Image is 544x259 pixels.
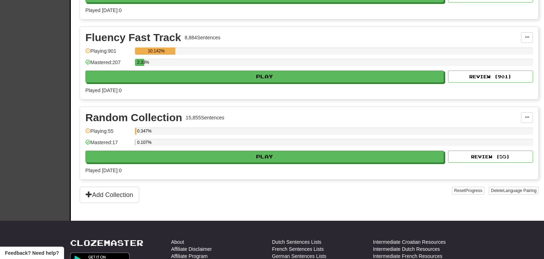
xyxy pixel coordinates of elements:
[448,151,533,163] button: Review (55)
[85,59,131,71] div: Mastered: 207
[5,249,59,257] span: Open feedback widget
[85,88,121,93] span: Played [DATE]: 0
[137,47,175,55] div: 10.142%
[85,32,181,43] div: Fluency Fast Track
[85,168,121,173] span: Played [DATE]: 0
[85,71,444,83] button: Play
[137,59,144,66] div: 2.33%
[70,238,143,247] a: Clozemaster
[503,188,537,193] span: Language Pairing
[185,34,220,41] div: 8,884 Sentences
[448,71,533,83] button: Review (901)
[171,238,184,246] a: About
[465,188,482,193] span: Progress
[85,7,121,13] span: Played [DATE]: 0
[171,246,212,253] a: Affiliate Disclaimer
[85,47,131,59] div: Playing: 901
[80,187,139,203] button: Add Collection
[85,151,444,163] button: Play
[489,187,539,195] button: DeleteLanguage Pairing
[186,114,224,121] div: 15,855 Sentences
[85,139,131,151] div: Mastered: 17
[452,187,484,195] button: ResetProgress
[85,128,131,139] div: Playing: 55
[272,238,321,246] a: Dutch Sentences Lists
[272,246,324,253] a: French Sentences Lists
[373,246,440,253] a: Intermediate Dutch Resources
[373,238,446,246] a: Intermediate Croatian Resources
[85,112,182,123] div: Random Collection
